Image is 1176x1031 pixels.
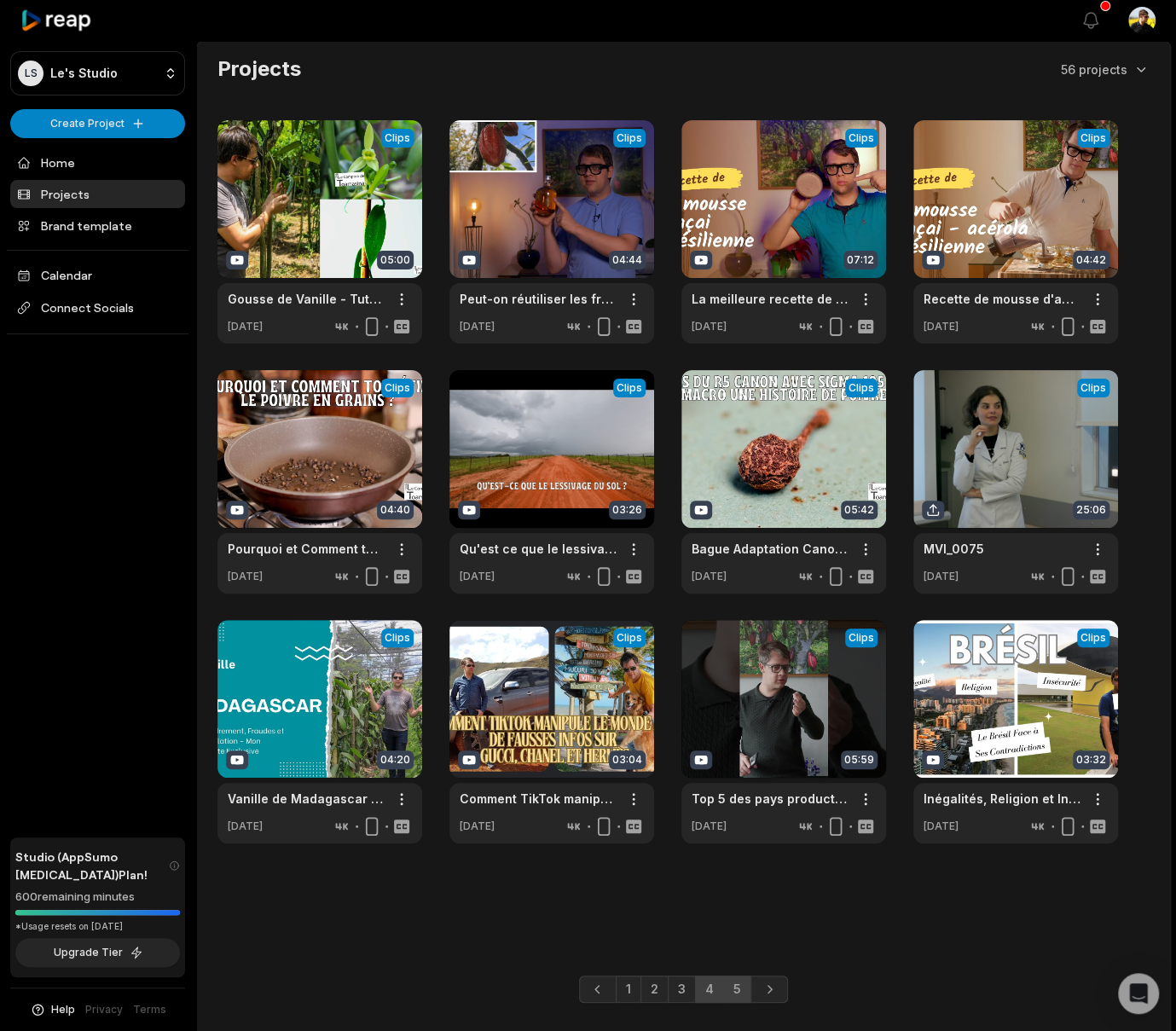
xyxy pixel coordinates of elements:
a: Page 5 [723,976,751,1003]
a: Privacy [85,1002,123,1017]
button: Upgrade Tier [15,938,180,967]
button: Create Project [10,109,185,138]
a: MVI_0075 [924,540,984,558]
button: Help [30,1002,75,1017]
a: Terms [133,1002,166,1017]
a: Vanille de Madagascar Effondrement, Fraudes et Spéculation – Mon Enquête Exclusive [228,790,385,808]
a: Brand template [10,211,185,240]
a: Page 4 is your current page [695,976,724,1003]
a: Page 3 [668,976,696,1003]
h2: Projects [217,55,301,83]
a: Comment TikTok manipule le monde avec de fausses infos sur Gucci, Chanel et Hermès [460,790,617,808]
a: Projects [10,180,185,208]
span: Connect Socials [10,293,185,323]
a: Gousse de Vanille - Tuto N°5 - 2 Après la plantation [PERSON_NAME] Plantation de vanille [GEOGRAP... [228,290,385,308]
ul: Pagination [579,976,788,1003]
div: *Usage resets on [DATE] [15,920,180,933]
a: Top 5 des pays producteurs de vanille 🌍 (Tu vas être choqué par le N°3 !) 😱 [692,790,849,808]
a: Inégalités, Religion et Insécurité : Le Brésil Face à Ses Contradictions [924,790,1080,808]
button: 56 projects [1061,61,1150,78]
a: Home [10,148,185,177]
div: Open Intercom Messenger [1118,973,1159,1014]
div: LS [18,61,43,86]
a: Previous page [579,976,617,1003]
a: La meilleure recette de mousse à l'açai - Savoureuse et facile à réaliser [692,290,849,308]
a: Calendar [10,261,185,289]
a: Page 1 [616,976,641,1003]
span: Help [51,1002,75,1017]
a: Recette de mousse d'açai et acérola ultra vitaminé et simple à faire [924,290,1080,308]
a: Qu'est ce que le lessivage du sol - Tout savoir sur le phénomène [460,540,617,558]
a: Pourquoi et Comment torréfier le poivre en grains ? Les astuces d'un chef [DEMOGRAPHIC_DATA] [228,540,385,558]
div: 600 remaining minutes [15,889,180,906]
a: Next page [750,976,788,1003]
a: Peut-on réutiliser les fruits, les épices, la vanille et les bonbons après un rhum arrangé terminé [460,290,617,308]
a: Page 2 [640,976,669,1003]
span: Studio (AppSumo [MEDICAL_DATA]) Plan! [15,848,169,883]
p: Le's Studio [50,66,118,81]
a: Bague Adaptation Canon RF/EF Autofocus / Pique de Canon avec un R5 + Sigma 105 2.8 macro [692,540,849,558]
